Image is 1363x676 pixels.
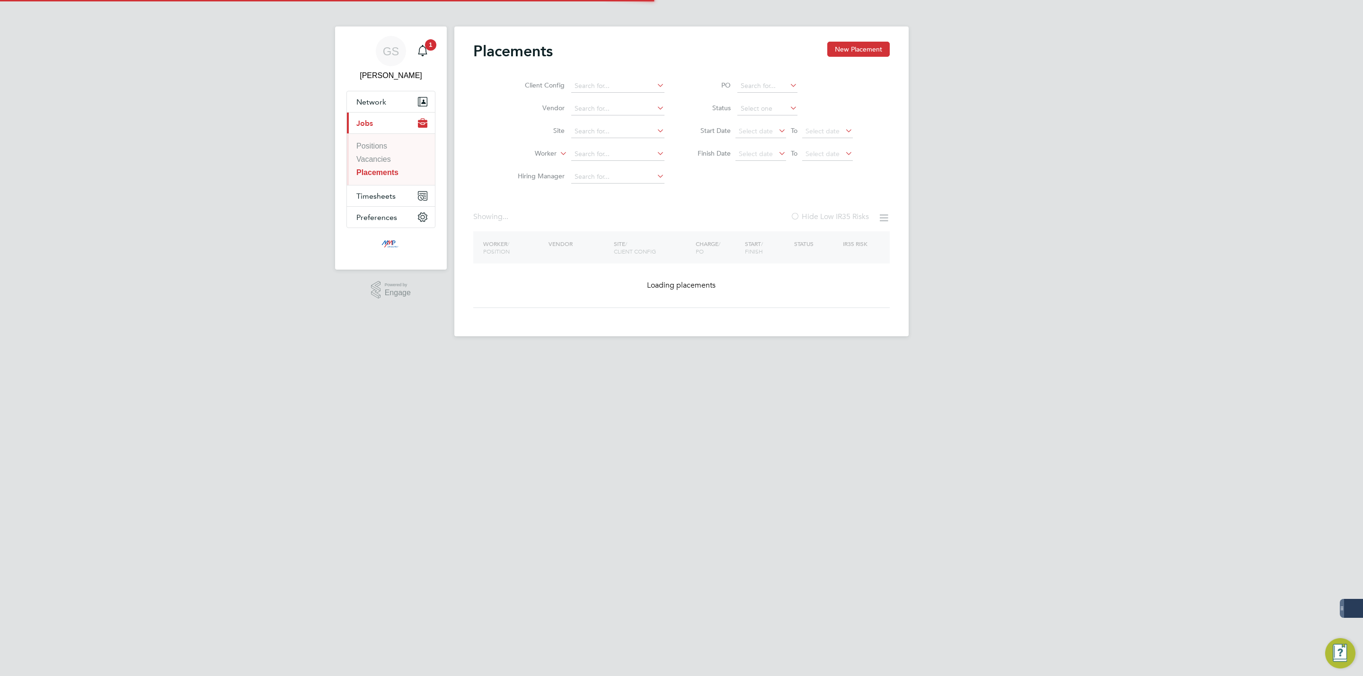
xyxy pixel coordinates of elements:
a: GS[PERSON_NAME] [346,36,435,81]
a: Go to home page [346,237,435,253]
span: To [788,124,800,137]
span: Network [356,97,386,106]
button: Timesheets [347,185,435,206]
h2: Placements [473,42,553,61]
nav: Main navigation [335,26,447,270]
label: Client Config [510,81,565,89]
input: Search for... [571,102,664,115]
span: Timesheets [356,192,396,201]
label: Worker [502,149,557,158]
input: Search for... [571,79,664,93]
label: Hiring Manager [510,172,565,180]
input: Search for... [571,148,664,161]
span: Powered by [385,281,411,289]
span: Select date [805,149,840,158]
label: Finish Date [688,149,731,158]
input: Search for... [571,170,664,184]
button: Engage Resource Center [1325,638,1355,668]
label: Site [510,126,565,135]
label: Start Date [688,126,731,135]
img: mmpconsultancy-logo-retina.png [378,237,405,253]
span: 1 [425,39,436,51]
input: Select one [737,102,797,115]
span: To [788,147,800,159]
div: Showing [473,212,510,222]
button: Jobs [347,113,435,133]
span: GS [383,45,399,57]
label: Vendor [510,104,565,112]
label: PO [688,81,731,89]
span: Engage [385,289,411,297]
label: Status [688,104,731,112]
a: 1 [413,36,432,66]
span: Preferences [356,213,397,222]
a: Powered byEngage [371,281,411,299]
button: Preferences [347,207,435,228]
span: Jobs [356,119,373,128]
a: Vacancies [356,155,391,163]
span: ... [503,212,508,221]
span: Select date [739,149,773,158]
label: Hide Low IR35 Risks [790,212,869,221]
input: Search for... [571,125,664,138]
input: Search for... [737,79,797,93]
div: Jobs [347,133,435,185]
span: George Stacey [346,70,435,81]
span: Select date [805,127,840,135]
span: Select date [739,127,773,135]
button: Network [347,91,435,112]
a: Positions [356,142,387,150]
a: Placements [356,168,398,176]
button: New Placement [827,42,890,57]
